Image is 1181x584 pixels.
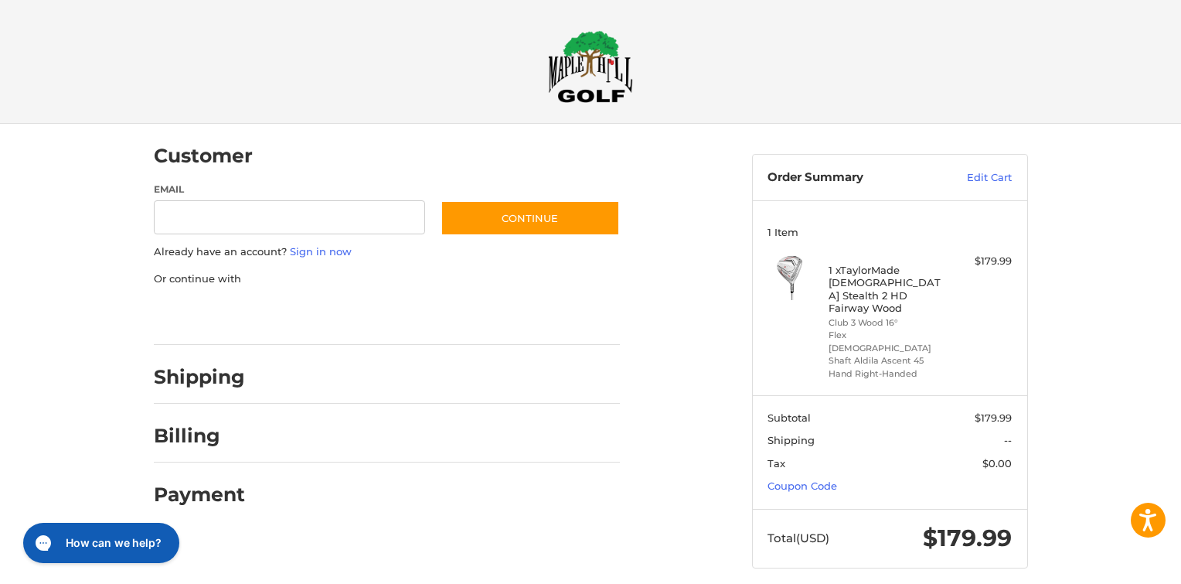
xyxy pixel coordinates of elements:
[410,302,526,330] iframe: PayPal-venmo
[154,483,245,507] h2: Payment
[767,412,811,424] span: Subtotal
[829,367,947,381] li: Hand Right-Handed
[934,170,1012,186] a: Edit Cart
[148,302,264,330] iframe: PayPal-paypal
[154,424,244,448] h2: Billing
[982,457,1012,470] span: $0.00
[154,365,245,389] h2: Shipping
[767,531,829,545] span: Total (USD)
[767,226,1012,238] h3: 1 Item
[829,354,947,367] li: Shaft Aldila Ascent 45
[951,254,1012,269] div: $179.99
[975,412,1012,424] span: $179.99
[280,302,396,330] iframe: PayPal-paylater
[154,272,620,287] p: Or continue with
[1004,434,1012,446] span: --
[441,200,620,236] button: Continue
[923,524,1012,552] span: $179.99
[548,30,633,103] img: Maple Hill Golf
[290,245,352,258] a: Sign in now
[829,316,947,330] li: Club 3 Wood 16°
[767,434,815,446] span: Shipping
[767,170,934,186] h3: Order Summary
[829,264,947,314] h4: 1 x TaylorMade [DEMOGRAPHIC_DATA] Stealth 2 HD Fairway Wood
[15,517,183,569] iframe: Gorgias live chat messenger
[829,329,947,354] li: Flex [DEMOGRAPHIC_DATA]
[767,480,837,492] a: Coupon Code
[767,457,785,470] span: Tax
[154,144,253,168] h2: Customer
[154,244,620,260] p: Already have an account?
[154,183,426,196] label: Email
